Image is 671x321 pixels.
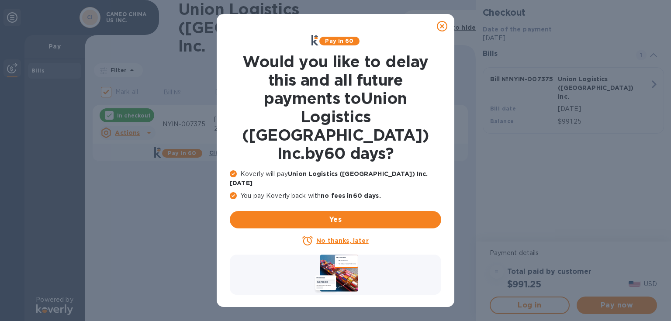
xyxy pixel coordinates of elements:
[325,38,353,44] b: Pay in 60
[230,211,441,228] button: Yes
[237,214,434,225] span: Yes
[230,170,428,186] b: Union Logistics ([GEOGRAPHIC_DATA]) Inc. [DATE]
[316,237,368,244] u: No thanks, later
[230,169,441,188] p: Koverly will pay
[230,52,441,162] h1: Would you like to delay this and all future payments to Union Logistics ([GEOGRAPHIC_DATA]) Inc. ...
[230,191,441,200] p: You pay Koverly back with
[321,192,380,199] b: no fees in 60 days .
